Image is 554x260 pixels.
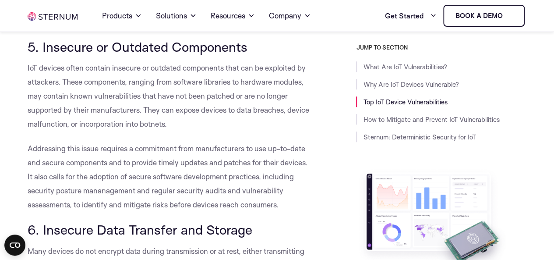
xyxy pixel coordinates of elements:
a: Why Are IoT Devices Vulnerable? [363,80,459,89]
a: What Are IoT Vulnerabilities? [363,63,447,71]
a: Sternum: Deterministic Security for IoT [363,133,476,141]
h3: JUMP TO SECTION [356,44,526,51]
span: 6. Insecure Data Transfer and Storage [28,221,252,238]
img: sternum iot [28,12,78,21]
a: How to Mitigate and Prevent IoT Vulnerabilities [363,115,499,124]
span: Addressing this issue requires a commitment from manufacturers to use up-to-date and secure compo... [28,144,307,209]
button: Open CMP widget [4,235,25,256]
span: 5. Insecure or Outdated Components [28,39,247,55]
a: Top IoT Device Vulnerabilities [363,98,447,106]
img: sternum iot [506,12,513,19]
a: Book a demo [443,5,525,27]
a: Get Started [385,7,436,25]
span: IoT devices often contain insecure or outdated components that can be exploited by attackers. The... [28,63,309,128]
